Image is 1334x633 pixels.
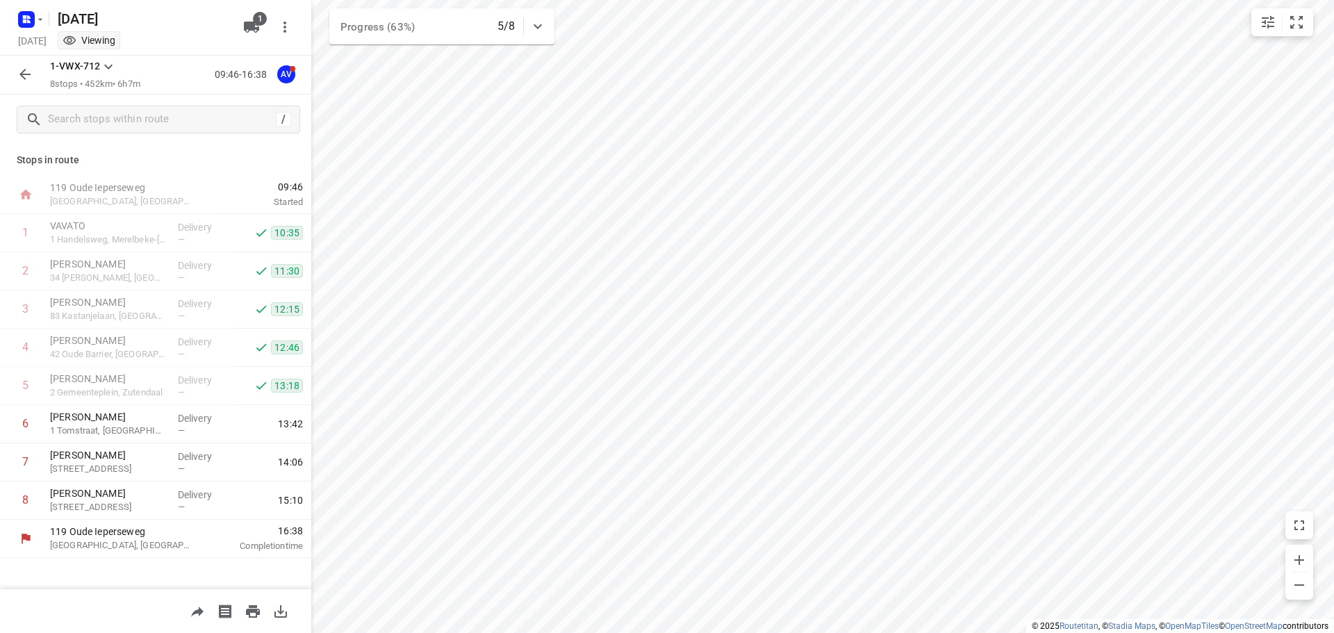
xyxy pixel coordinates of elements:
svg: Done [254,226,268,240]
p: Delivery [178,220,229,234]
button: 1 [238,13,265,41]
p: 119 Oude Ieperseweg [50,525,195,539]
span: Assigned to Axel Verzele [272,67,300,81]
span: 10:35 [271,226,303,240]
p: Delivery [178,411,229,425]
span: — [178,463,185,474]
a: OpenMapTiles [1165,621,1219,631]
span: Print shipping labels [211,604,239,617]
span: — [178,502,185,512]
span: 13:18 [271,379,303,393]
p: [PERSON_NAME] [50,295,167,309]
span: 12:15 [271,302,303,316]
p: [PERSON_NAME] [50,486,167,500]
span: 15:10 [278,493,303,507]
p: Delivery [178,297,229,311]
span: — [178,311,185,321]
p: Delivery [178,335,229,349]
span: — [178,349,185,359]
span: — [178,425,185,436]
div: / [276,112,291,127]
div: 7 [22,455,28,468]
p: [PERSON_NAME] [50,410,167,424]
p: [PERSON_NAME] [50,334,167,347]
p: 1 Tomstraat, [GEOGRAPHIC_DATA] [50,424,167,438]
p: Delivery [178,488,229,502]
p: Delivery [178,450,229,463]
a: OpenStreetMap [1225,621,1283,631]
p: Completion time [211,539,303,553]
svg: Done [254,302,268,316]
p: [PERSON_NAME] [50,448,167,462]
div: 1 [22,226,28,239]
p: 8 stops • 452km • 6h7m [50,78,140,91]
p: [GEOGRAPHIC_DATA], [GEOGRAPHIC_DATA] [50,195,195,208]
p: 1-VWX-712 [50,59,100,74]
p: 33A Lepelstraat, Sint-Truiden [50,462,167,476]
div: 5 [22,379,28,392]
span: Print route [239,604,267,617]
button: Fit zoom [1283,8,1310,36]
svg: Done [254,340,268,354]
span: Share route [183,604,211,617]
span: 09:46 [211,180,303,194]
div: 2 [22,264,28,277]
p: [PERSON_NAME] [50,257,167,271]
div: 8 [22,493,28,507]
div: 4 [22,340,28,354]
p: Delivery [178,373,229,387]
p: Stops in route [17,153,295,167]
p: 5/8 [497,18,515,35]
p: 83 Kastanjelaan, Herentals [50,309,167,323]
p: VAVATO [50,219,167,233]
p: [PERSON_NAME] [50,372,167,386]
p: Delivery [178,258,229,272]
p: [GEOGRAPHIC_DATA], [GEOGRAPHIC_DATA] [50,539,195,552]
span: 13:42 [278,417,303,431]
span: 12:46 [271,340,303,354]
span: — [178,234,185,245]
p: 09:46-16:38 [215,67,272,82]
input: Search stops within route [48,109,276,131]
div: You are currently in view mode. To make any changes, go to edit project. [63,33,115,47]
svg: Done [254,379,268,393]
a: Routetitan [1060,621,1098,631]
p: 42 Oude Barrier, Beringen [50,347,167,361]
div: 6 [22,417,28,430]
span: Download route [267,604,295,617]
span: Progress (63%) [340,21,415,33]
div: Progress (63%)5/8 [329,8,554,44]
li: © 2025 , © , © © contributors [1032,621,1328,631]
span: 1 [253,12,267,26]
p: 34 Lodewijk Gerritslaan, Antwerpen [50,271,167,285]
span: 14:06 [278,455,303,469]
span: — [178,387,185,397]
a: Stadia Maps [1108,621,1155,631]
p: 1 Handelsweg, Merelbeke-Melle [50,233,167,247]
span: — [178,272,185,283]
p: Started [211,195,303,209]
div: 3 [22,302,28,315]
p: 119 Oude Ieperseweg [50,181,195,195]
p: 11 Peuterhoutlaan, Hoeilaart [50,500,167,514]
p: 2 Gemeenteplein, Zutendaal [50,386,167,400]
div: small contained button group [1251,8,1313,36]
span: 11:30 [271,264,303,278]
span: 16:38 [211,524,303,538]
svg: Done [254,264,268,278]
